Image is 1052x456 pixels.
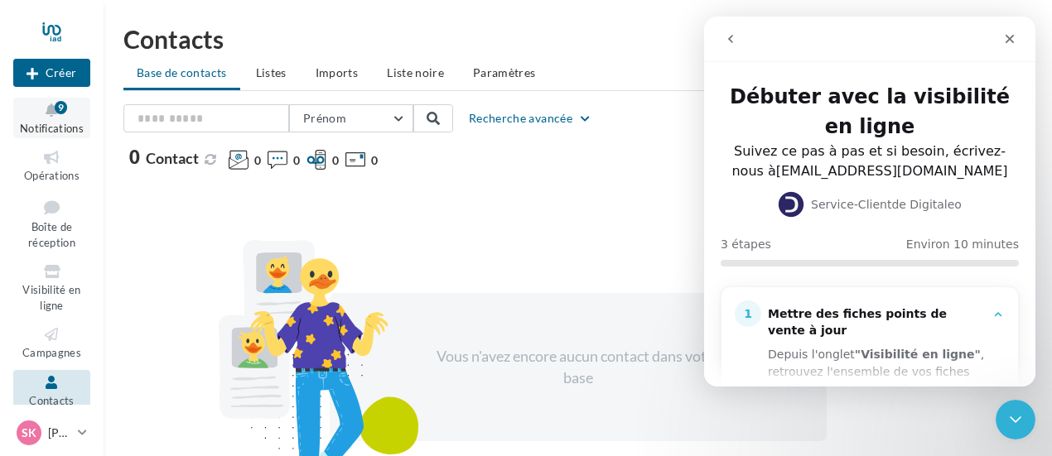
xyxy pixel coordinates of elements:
span: Opérations [24,169,80,182]
span: Contacts [29,394,75,407]
button: Notifications 9 [13,98,90,138]
a: Campagnes [13,322,90,362]
span: Paramètres [473,65,536,79]
span: Prénom [303,111,346,125]
button: Recherche avancée [462,108,599,128]
span: Campagnes [22,346,81,359]
h1: Contacts [123,26,1032,51]
span: 0 [254,152,261,169]
iframe: Intercom live chat [996,400,1035,439]
span: Boîte de réception [28,220,75,249]
div: Depuis l'onglet , retrouvez l'ensemble de vos fiches établissements. Un smiley vous indique [64,329,288,416]
span: 0 [371,152,378,169]
span: Visibilité en ligne [22,283,80,312]
a: Boîte de réception [13,193,90,253]
span: Notifications [20,122,84,135]
span: Imports [316,65,358,79]
p: [PERSON_NAME] [48,425,71,441]
span: 0 [332,152,339,169]
button: Prénom [289,104,413,132]
a: Visibilité en ligne [13,259,90,315]
a: SK [PERSON_NAME] [13,417,90,449]
b: "Visibilité en ligne" [151,331,277,344]
span: SK [22,425,36,441]
a: Opérations [13,145,90,185]
span: Listes [256,65,287,79]
div: 9 [55,101,67,114]
span: 0 [129,148,140,166]
span: Liste noire [387,65,444,79]
iframe: Intercom live chat [704,17,1035,386]
div: Vous n'avez encore aucun contact dans votre base [436,346,721,388]
a: Contacts [13,370,90,410]
div: Nouvelle campagne [13,59,90,87]
span: Contact [146,149,199,167]
button: Créer [13,59,90,87]
span: 0 [293,152,300,169]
